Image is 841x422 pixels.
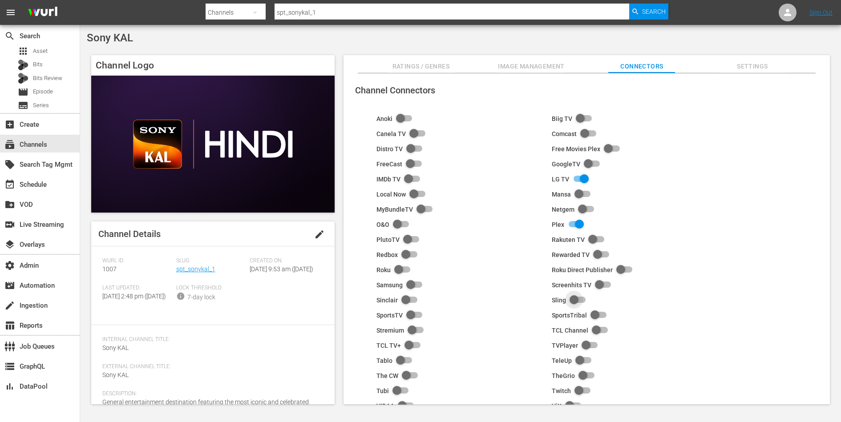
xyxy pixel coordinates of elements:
span: info [176,292,185,301]
div: Distro TV [376,145,403,153]
span: Bits Review [33,74,62,83]
div: Plex [552,221,564,228]
div: Local Now [376,191,406,198]
span: Live Streaming [4,219,15,230]
span: Job Queues [4,341,15,352]
span: Internal Channel Title: [102,336,319,343]
span: Create [4,119,15,130]
span: Sony KAL [87,32,133,44]
span: menu [5,7,16,18]
div: MyBundleTV [376,206,413,213]
div: 7-day lock [187,293,215,302]
div: Screenhits TV [552,281,591,289]
span: External Channel Title: [102,363,319,370]
div: Tubi [376,387,389,394]
div: Roku Direct Publisher [552,266,613,273]
span: General entertainment destination featuring the most iconic and celebrated Hindi drama and comedy... [102,398,309,415]
div: TeleUp [552,357,572,364]
span: VOD [4,199,15,210]
span: Bits [33,60,43,69]
span: 1007 [102,265,117,273]
div: SportsTribal [552,312,587,319]
div: PlutoTV [376,236,400,243]
div: TCL TV+ [376,342,401,349]
span: Asset [33,47,48,56]
div: O&O [376,221,389,228]
img: Sony KAL [91,76,335,213]
span: Last Updated: [102,285,172,292]
div: Redbox [376,251,398,258]
span: Connectors [608,61,675,72]
div: Rakuten TV [552,236,585,243]
span: Admin [4,260,15,271]
div: Bits Review [18,73,28,84]
button: Search [629,4,668,20]
div: Netgem [552,206,574,213]
span: Settings [719,61,786,72]
span: Episode [33,87,53,96]
div: TVPlayer [552,342,578,349]
span: Series [33,101,49,110]
span: Asset [18,46,28,56]
span: Lock Threshold: [176,285,246,292]
div: FreeCast [376,161,402,168]
div: Mansa [552,191,571,198]
span: Image Management [498,61,565,72]
div: Stremium [376,327,404,334]
div: Sinclair [376,297,398,304]
div: LG TV [552,176,569,183]
div: IMDb TV [376,176,400,183]
span: Created On: [250,257,319,265]
div: Rewarded TV [552,251,590,258]
span: Description: [102,390,319,398]
div: TheGrio [552,372,575,379]
span: Sony KAL [102,344,129,351]
div: TCL Channel [552,327,588,334]
span: DataPool [4,381,15,392]
div: Twitch [552,387,571,394]
a: spt_sonykal_1 [176,265,215,273]
div: GoogleTV [552,161,580,168]
span: edit [314,229,325,240]
span: Schedule [4,179,15,190]
span: Channels [4,139,15,150]
div: Sling [552,297,566,304]
img: ans4CAIJ8jUAAAAAAAAAAAAAAAAAAAAAAAAgQb4GAAAAAAAAAAAAAAAAAAAAAAAAJMjXAAAAAAAAAAAAAAAAAAAAAAAAgAT5G... [21,2,64,23]
button: edit [309,224,330,245]
div: Comcast [552,130,577,137]
span: Automation [4,280,15,291]
span: Reports [4,320,15,331]
div: Anoki [376,115,392,122]
span: [DATE] 9:53 am ([DATE]) [250,265,313,273]
span: Series [18,100,28,111]
span: Search [4,31,15,41]
div: Biig TV [552,115,572,122]
div: Roku [376,266,391,273]
div: Tablo [376,357,392,364]
div: ViX [552,402,562,410]
span: Slug: [176,257,246,265]
span: Channel Connectors [355,85,435,96]
span: Ratings / Genres [388,61,454,72]
span: Search [642,4,666,20]
span: Wurl ID: [102,257,172,265]
div: Bits [18,60,28,70]
span: Channel Details [98,229,161,239]
span: Search Tag Mgmt [4,159,15,170]
span: Sony KAL [102,371,129,378]
span: GraphQL [4,361,15,372]
span: Overlays [4,239,15,250]
span: Episode [18,87,28,97]
div: Canela TV [376,130,406,137]
span: Ingestion [4,300,15,311]
span: [DATE] 2:48 pm ([DATE]) [102,293,166,300]
h4: Channel Logo [91,55,335,76]
div: SportsTV [376,312,403,319]
div: Samsung [376,281,403,289]
div: The CW [376,372,398,379]
a: Sign Out [809,9,833,16]
div: VIDAA [376,402,394,410]
div: Free Movies Plex [552,145,600,153]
